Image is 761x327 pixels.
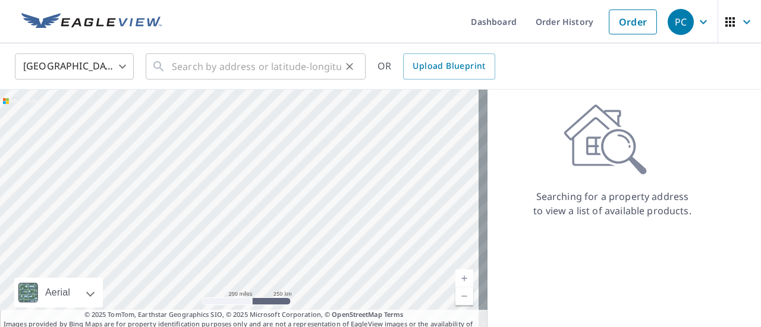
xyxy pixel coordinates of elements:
span: Upload Blueprint [413,59,485,74]
div: Aerial [42,278,74,307]
p: Searching for a property address to view a list of available products. [533,189,692,218]
a: Terms [384,310,404,319]
img: EV Logo [21,13,162,31]
a: Order [609,9,657,34]
div: OR [378,53,495,80]
div: Aerial [14,278,103,307]
a: Upload Blueprint [403,53,495,80]
button: Clear [341,58,358,75]
div: PC [668,9,694,35]
input: Search by address or latitude-longitude [172,50,341,83]
span: © 2025 TomTom, Earthstar Geographics SIO, © 2025 Microsoft Corporation, © [84,310,404,320]
a: Current Level 5, Zoom In [455,269,473,287]
div: [GEOGRAPHIC_DATA] [15,50,134,83]
a: Current Level 5, Zoom Out [455,287,473,305]
a: OpenStreetMap [332,310,382,319]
